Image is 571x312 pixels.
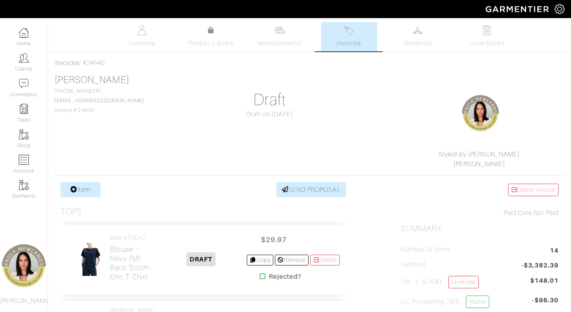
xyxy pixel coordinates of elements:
span: Measurements [258,38,302,48]
a: Product Library [183,26,239,48]
a: Override [448,276,478,288]
a: Invoices [321,22,377,51]
img: orders-icon-0abe47150d42831381b5fb84f609e132dff9fe21cb692f30cb5eec754e2cba89.png [19,155,29,165]
span: -$3,382.39 [521,261,559,271]
img: comment-icon-a0a6a9ef722e966f86d9cbdc48e553b5cf19dbc54f86b18d962a5391bc8f6eb6.png [19,79,29,89]
span: -$96.30 [532,296,559,311]
a: Item [61,182,101,197]
img: measurements-466bbee1fd09ba9460f595b01e5d73f9e2bff037440d3c8f018324cb6cdf7a4a.svg [275,25,285,35]
h2: Blouse - navy (m) Back Stitch Knit T-Shirt [110,245,156,282]
a: Copy [247,255,274,265]
a: [PERSON_NAME] [54,75,129,85]
h5: Tax ( : 9.15%) [401,276,479,288]
span: Overview [128,38,155,48]
span: $148.01 [530,276,559,286]
img: garments-icon-b7da505a4dc4fd61783c78ac3ca0ef83fa9d6f193b1c9dc38574b1d14d53ca28.png [19,130,29,140]
a: Invoices [54,59,79,67]
div: Not Paid [401,208,559,218]
img: clients-icon-6bae9207a08558b7cb47a8932f037763ab4055f8c8b6bfacd5dc20c3e0201464.png [19,53,29,63]
span: [PHONE_NUMBER] Invoice # 24640 [54,88,144,113]
a: [PERSON_NAME] [454,160,506,168]
img: W5NGwVBjQCHwZGTDzi3h628f [79,243,101,276]
img: gear-icon-white-bd11855cb880d31180b6d7d6211b90ccbf57a29d726f0c71d8c61bd08dd39cc2.png [555,4,565,14]
a: SEND PROPOSAL [276,182,346,197]
a: Wardrobe [390,22,446,51]
a: Styled by [PERSON_NAME] [439,151,520,158]
a: Delete Invoice [508,184,559,196]
h1: Draft [190,90,348,109]
span: Wardrobe [404,38,432,48]
h5: Subtotal [401,261,426,268]
img: dashboard-icon-dbcd8f5a0b271acd01030246c82b418ddd0df26cd7fceb0bd07c9910d44c42f6.png [19,28,29,38]
img: todo-9ac3debb85659649dc8f770b8b6100bb5dab4b48dedcbae339e5042a72dfd3cc.svg [482,25,492,35]
a: Waive [466,296,489,308]
span: 14 [550,246,559,257]
span: DRAFT [186,252,216,266]
div: / #24640 [54,58,565,68]
a: Delete [310,255,340,265]
img: reminder-icon-8004d30b9f0a5d33ae49ab947aed9ed385cf756f9e5892f1edd6e32f2345188e.png [19,104,29,114]
img: garmentier-logo-header-white-b43fb05a5012e4ada735d5af1a66efaba907eab6374d6393d1fbf88cb4ef424d.png [482,2,555,16]
span: Look Books [469,38,505,48]
h3: Tops [61,207,82,217]
strong: Rejected? [269,272,301,282]
span: Invoices [337,38,361,48]
h4: MAX STUDIO [110,235,156,241]
a: [EMAIL_ADDRESS][DOMAIN_NAME] [54,98,144,103]
img: basicinfo-40fd8af6dae0f16599ec9e87c0ef1c0a1fdea2edbe929e3d69a839185d80c458.svg [137,25,147,35]
img: garments-icon-b7da505a4dc4fd61783c78ac3ca0ef83fa9d6f193b1c9dc38574b1d14d53ca28.png [19,180,29,190]
span: Product Library [188,38,234,48]
h5: CC Processing 2.9% [401,296,489,308]
a: Look Books [459,22,515,51]
div: Draft on [DATE] [190,109,348,119]
a: Overview [114,22,170,51]
a: Remove [275,255,308,265]
a: MAX STUDIO Blouse - navy (m)Back Stitch Knit T-Shirt [110,235,156,282]
h2: Summary [401,224,559,234]
img: G5YpQHtSh9DPfYJJnrefozYG.png [460,93,500,134]
img: orders-27d20c2124de7fd6de4e0e44c1d41de31381a507db9b33961299e4e07d508b8c.svg [344,25,354,35]
a: Measurements [252,22,308,51]
img: wardrobe-487a4870c1b7c33e795ec22d11cfc2ed9d08956e64fb3008fe2437562e282088.svg [413,25,423,35]
h5: Number of Items [401,246,450,253]
span: Paid Date: [504,209,534,217]
span: $29.97 [250,231,298,248]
